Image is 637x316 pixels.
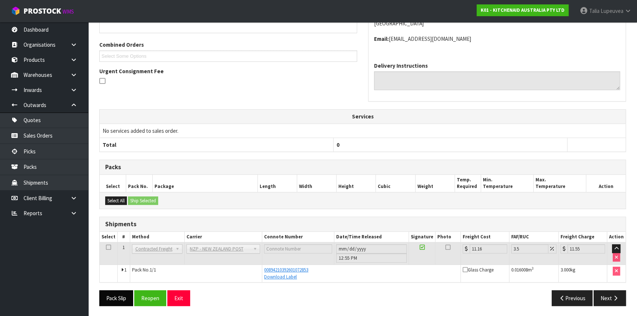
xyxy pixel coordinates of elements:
input: Connote Number [264,244,332,253]
th: Action [607,232,626,242]
th: Services [100,110,626,124]
th: Pack No. [126,175,153,192]
a: K01 - KITCHENAID AUSTRALIA PTY LTD [477,4,569,16]
button: Reopen [134,290,166,306]
th: FAF/RUC [509,232,558,242]
td: No services added to sales order. [100,124,626,138]
th: Connote Number [262,232,334,242]
th: Min. Temperature [481,175,534,192]
th: Total [100,138,334,152]
th: Carrier [184,232,262,242]
span: 1 [122,244,125,251]
span: ProStock [24,6,61,16]
button: Exit [167,290,190,306]
button: Pack Slip [99,290,133,306]
input: Freight Charge [567,244,605,253]
a: Download Label [264,274,297,280]
td: Pack No. [130,265,262,282]
th: Height [337,175,376,192]
img: cube-alt.png [11,6,20,15]
th: Temp. Required [455,175,481,192]
th: Freight Charge [558,232,607,242]
th: # [118,232,130,242]
th: Action [586,175,626,192]
th: Max. Temperature [534,175,586,192]
th: Width [297,175,336,192]
th: Select [100,175,126,192]
h3: Packs [105,164,620,171]
h3: Shipments [105,221,620,228]
button: Next [594,290,626,306]
span: 1 [124,267,127,273]
th: Date/Time Released [334,232,409,242]
th: Photo [435,232,461,242]
address: [EMAIL_ADDRESS][DOMAIN_NAME] [374,35,620,43]
button: Previous [552,290,593,306]
th: Select [100,232,118,242]
span: 0 [337,141,339,148]
span: Contracted Freight [135,245,172,253]
span: Glass Charge [463,267,494,273]
span: Lupeuvea [601,7,623,14]
button: Select All [105,196,127,205]
td: kg [558,265,607,282]
th: Weight [415,175,455,192]
th: Cubic [376,175,415,192]
input: Freight Adjustment [511,244,548,253]
sup: 3 [532,266,534,271]
strong: K01 - KITCHENAID AUSTRALIA PTY LTD [481,7,565,13]
span: 1/1 [150,267,156,273]
th: Package [152,175,257,192]
span: NZP - NEW ZEALAND POST [190,245,250,253]
th: Length [257,175,297,192]
label: Urgent Consignment Fee [99,67,164,75]
th: Freight Cost [460,232,509,242]
label: Combined Orders [99,41,144,49]
span: Talia [589,7,599,14]
th: Signature [409,232,435,242]
span: 0.016008 [511,267,528,273]
small: WMS [63,8,74,15]
label: Delivery Instructions [374,62,428,70]
input: Freight Cost [470,244,507,253]
strong: email [374,35,389,42]
td: m [509,265,558,282]
button: Ship Selected [128,196,158,205]
th: Method [130,232,184,242]
a: 00894210392601072853 [264,267,308,273]
span: 3.000 [561,267,570,273]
